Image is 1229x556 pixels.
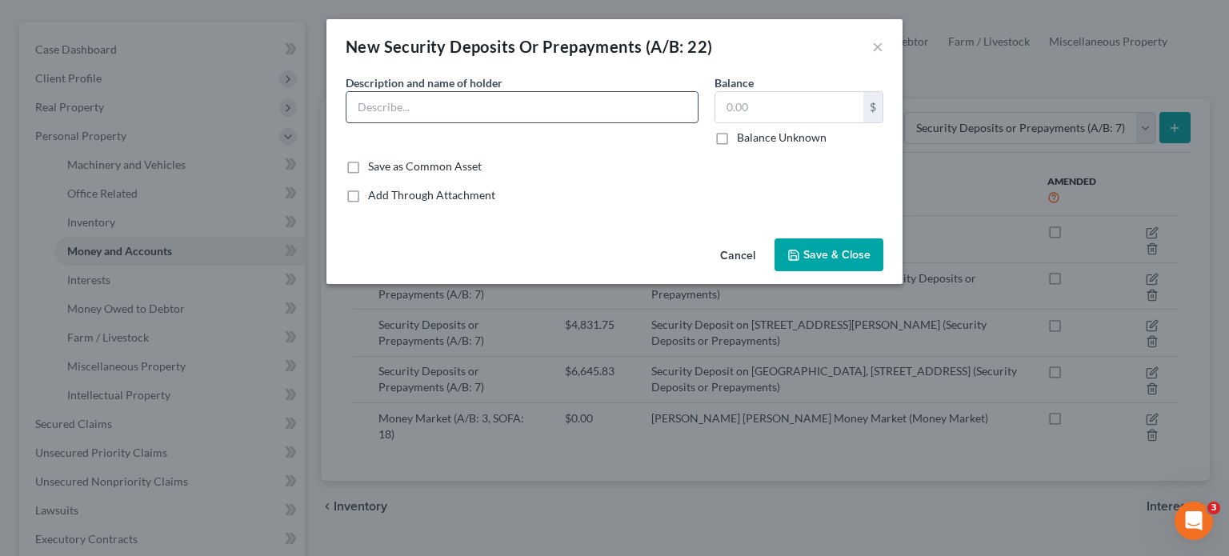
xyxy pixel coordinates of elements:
button: × [872,37,883,56]
span: New [346,37,380,56]
button: Cancel [707,240,768,272]
label: Balance Unknown [737,130,827,146]
span: Save & Close [803,248,871,262]
span: Security Deposits Or Prepayments (A/B: 22) [384,37,713,56]
span: 3 [1207,502,1220,514]
iframe: Intercom live chat [1175,502,1213,540]
input: 0.00 [715,92,863,122]
span: Description and name of holder [346,76,502,90]
label: Save as Common Asset [368,158,482,174]
button: Save & Close [775,238,883,272]
div: $ [863,92,883,122]
label: Add Through Attachment [368,187,495,203]
input: Describe... [346,92,698,122]
label: Balance [715,74,754,91]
